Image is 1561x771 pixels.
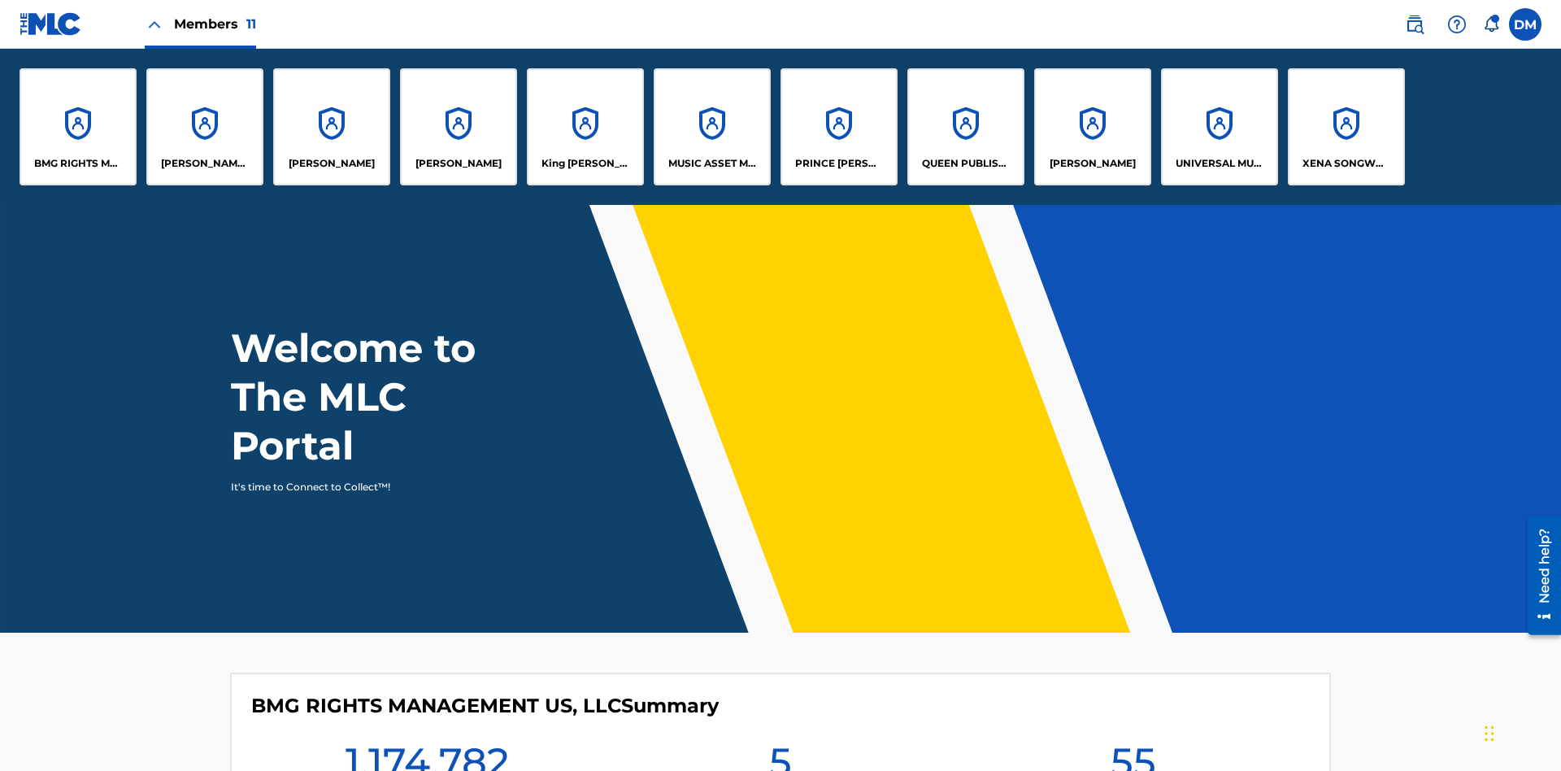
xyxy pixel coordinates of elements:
img: MLC Logo [20,12,82,36]
div: Notifications [1483,16,1499,33]
a: Public Search [1398,8,1431,41]
h4: BMG RIGHTS MANAGEMENT US, LLC [251,694,719,718]
div: Drag [1485,709,1494,758]
a: AccountsPRINCE [PERSON_NAME] [780,68,898,185]
span: Members [174,15,256,33]
p: ELVIS COSTELLO [289,156,375,171]
p: CLEO SONGWRITER [161,156,250,171]
img: search [1405,15,1424,34]
h1: Welcome to The MLC Portal [231,324,535,470]
p: PRINCE MCTESTERSON [795,156,884,171]
iframe: Chat Widget [1480,693,1561,771]
a: AccountsKing [PERSON_NAME] [527,68,644,185]
p: MUSIC ASSET MANAGEMENT (MAM) [668,156,757,171]
img: Close [145,15,164,34]
p: QUEEN PUBLISHA [922,156,1011,171]
a: Accounts[PERSON_NAME] [400,68,517,185]
p: King McTesterson [541,156,630,171]
a: Accounts[PERSON_NAME] SONGWRITER [146,68,263,185]
a: AccountsXENA SONGWRITER [1288,68,1405,185]
p: EYAMA MCSINGER [415,156,502,171]
a: Accounts[PERSON_NAME] [273,68,390,185]
p: RONALD MCTESTERSON [1050,156,1136,171]
a: AccountsQUEEN PUBLISHA [907,68,1024,185]
a: AccountsUNIVERSAL MUSIC PUB GROUP [1161,68,1278,185]
a: Accounts[PERSON_NAME] [1034,68,1151,185]
a: AccountsMUSIC ASSET MANAGEMENT (MAM) [654,68,771,185]
p: UNIVERSAL MUSIC PUB GROUP [1176,156,1264,171]
a: AccountsBMG RIGHTS MANAGEMENT US, LLC [20,68,137,185]
iframe: Resource Center [1515,510,1561,643]
img: help [1447,15,1467,34]
p: XENA SONGWRITER [1302,156,1391,171]
span: 11 [246,16,256,32]
p: It's time to Connect to Collect™! [231,480,513,494]
p: BMG RIGHTS MANAGEMENT US, LLC [34,156,123,171]
div: Help [1441,8,1473,41]
div: User Menu [1509,8,1541,41]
